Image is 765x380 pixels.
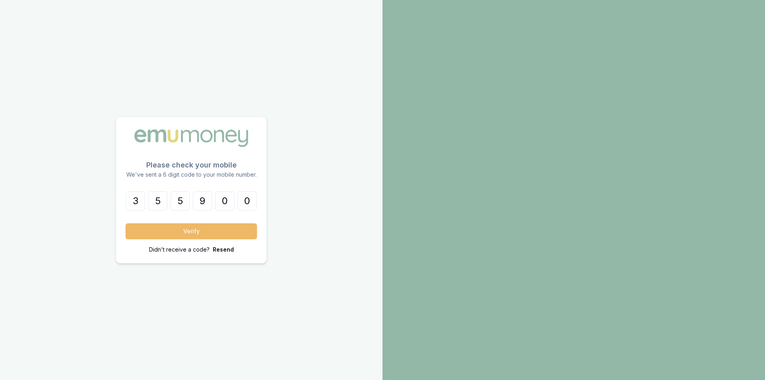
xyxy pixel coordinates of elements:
[131,126,251,150] img: Emu Money
[149,246,210,254] p: Didn't receive a code?
[126,171,257,179] p: We've sent a 6 digit code to your mobile number.
[213,246,234,254] p: Resend
[126,159,257,171] p: Please check your mobile
[126,223,257,239] button: Verify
